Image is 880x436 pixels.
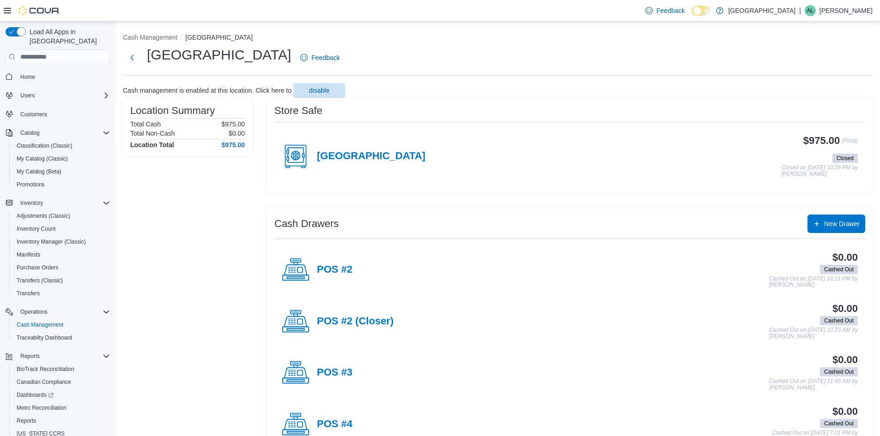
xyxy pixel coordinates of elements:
[842,135,858,152] p: (Float)
[2,126,114,139] button: Catalog
[9,388,114,401] a: Dashboards
[13,332,110,343] span: Traceabilty Dashboard
[17,306,110,317] span: Operations
[807,5,814,16] span: AL
[20,73,35,81] span: Home
[293,83,345,98] button: disable
[311,53,340,62] span: Feedback
[9,152,114,165] button: My Catalog (Classic)
[2,305,114,318] button: Operations
[2,89,114,102] button: Users
[20,199,43,207] span: Inventory
[297,48,343,67] a: Feedback
[13,319,67,330] a: Cash Management
[317,367,352,379] h4: POS #3
[13,275,67,286] a: Transfers (Classic)
[13,364,110,375] span: BioTrack Reconciliation
[13,376,75,388] a: Canadian Compliance
[17,90,110,101] span: Users
[803,135,840,146] h3: $975.00
[17,378,71,386] span: Canadian Compliance
[147,46,291,64] h1: [GEOGRAPHIC_DATA]
[17,90,38,101] button: Users
[17,404,67,412] span: Metrc Reconciliation
[13,249,110,260] span: Manifests
[13,210,74,221] a: Adjustments (Classic)
[221,141,245,149] h4: $975.00
[13,288,43,299] a: Transfers
[17,365,74,373] span: BioTrack Reconciliation
[17,321,63,328] span: Cash Management
[20,352,40,360] span: Reports
[820,316,858,325] span: Cashed Out
[13,153,110,164] span: My Catalog (Classic)
[9,139,114,152] button: Classification (Classic)
[13,319,110,330] span: Cash Management
[13,210,110,221] span: Adjustments (Classic)
[13,179,49,190] a: Promotions
[9,222,114,235] button: Inventory Count
[9,235,114,248] button: Inventory Manager (Classic)
[20,308,48,316] span: Operations
[9,248,114,261] button: Manifests
[13,402,110,413] span: Metrc Reconciliation
[17,351,43,362] button: Reports
[799,5,801,16] p: |
[130,130,175,137] h6: Total Non-Cash
[9,414,114,427] button: Reports
[832,154,858,163] span: Closed
[17,72,39,83] a: Home
[807,215,865,233] button: New Drawer
[2,350,114,363] button: Reports
[130,105,215,116] h3: Location Summary
[832,406,858,417] h3: $0.00
[13,262,62,273] a: Purchase Orders
[13,415,40,426] a: Reports
[17,306,51,317] button: Operations
[13,275,110,286] span: Transfers (Classic)
[17,197,47,209] button: Inventory
[805,5,816,16] div: Ashley Lehman-Preine
[13,288,110,299] span: Transfers
[130,120,161,128] h6: Total Cash
[820,367,858,376] span: Cashed Out
[9,363,114,376] button: BioTrack Reconciliation
[17,391,54,399] span: Dashboards
[18,6,60,15] img: Cova
[13,236,110,247] span: Inventory Manager (Classic)
[656,6,685,15] span: Feedback
[13,140,76,151] a: Classification (Classic)
[20,111,47,118] span: Customers
[642,1,688,20] a: Feedback
[824,317,854,325] span: Cashed Out
[17,155,68,162] span: My Catalog (Classic)
[317,418,352,430] h4: POS #4
[221,120,245,128] p: $975.00
[317,316,394,328] h4: POS #2 (Closer)
[13,389,57,400] a: Dashboards
[819,5,873,16] p: [PERSON_NAME]
[13,376,110,388] span: Canadian Compliance
[728,5,795,16] p: [GEOGRAPHIC_DATA]
[832,354,858,365] h3: $0.00
[17,212,70,220] span: Adjustments (Classic)
[17,417,36,424] span: Reports
[17,277,63,284] span: Transfers (Classic)
[781,165,858,177] p: Closed on [DATE] 10:29 PM by [PERSON_NAME]
[17,127,110,138] span: Catalog
[130,141,174,149] h4: Location Total
[820,419,858,428] span: Cashed Out
[2,197,114,209] button: Inventory
[13,332,76,343] a: Traceabilty Dashboard
[9,178,114,191] button: Promotions
[13,364,78,375] a: BioTrack Reconciliation
[274,105,322,116] h3: Store Safe
[317,264,352,276] h4: POS #2
[824,265,854,274] span: Cashed Out
[769,378,858,391] p: Cashed Out on [DATE] 11:49 AM by [PERSON_NAME]
[123,33,873,44] nav: An example of EuiBreadcrumbs
[17,290,40,297] span: Transfers
[832,252,858,263] h3: $0.00
[824,368,854,376] span: Cashed Out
